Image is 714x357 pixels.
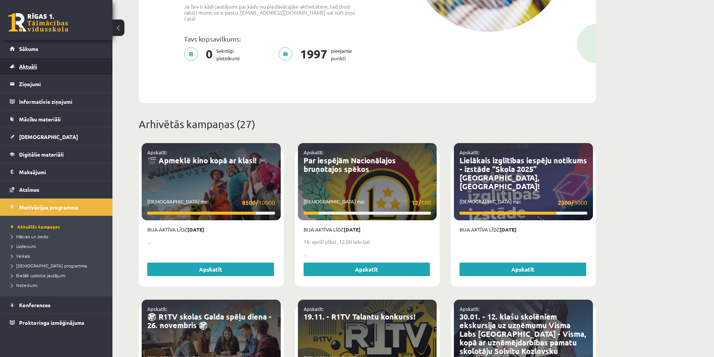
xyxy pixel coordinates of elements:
a: Apskatīt: [147,149,167,155]
a: Lielākais izglītības iespēju notikums - izstāde “Skola 2025” [GEOGRAPHIC_DATA], [GEOGRAPHIC_DATA]! [460,155,587,191]
a: Apskatīt [304,263,430,276]
a: 🎲 R1TV skolas Galda spēļu diena - 26. novembris 🎲 [147,312,272,330]
p: Ja Tev ir kādi jautājumi par kādu no piedāvātajām aktivitātēm, tad droši raksti mums uz e-pastu: ... [184,3,362,21]
span: Veikals [11,253,30,259]
a: Ziņojumi [10,75,103,93]
span: Aktuālās kampaņas [11,224,60,230]
p: [DEMOGRAPHIC_DATA] mp: [147,198,275,207]
a: Apskatīt: [460,306,479,312]
span: 3000 [558,198,587,207]
span: 1997 [296,47,331,62]
a: Aktuālās kampaņas [11,223,105,230]
span: 10000 [242,198,275,207]
a: Sākums [10,40,103,57]
strong: 8500/ [242,199,258,206]
span: Mācību materiāli [19,116,61,122]
span: Digitālie materiāli [19,151,64,158]
span: Noteikumi [11,282,37,288]
span: Konferences [19,302,51,308]
strong: [DATE] [344,226,361,233]
a: Motivācijas programma [10,199,103,216]
strong: 12/ [412,199,421,206]
a: Biežāk uzdotie jautājumi [11,272,105,279]
p: pieejamie punkti [278,47,356,62]
strong: 16. aprīlī plkst. 12.00 lekcija! [304,238,370,245]
a: Apskatīt: [304,149,323,155]
span: Atzīmes [19,186,39,193]
a: Apskatīt: [304,306,323,312]
a: Apskatīt [460,263,586,276]
span: 0 [202,47,216,62]
a: Noteikumi [11,282,105,288]
strong: [DATE] [500,226,516,233]
a: 30.01. - 12. klašu skolēniem ekskursija uz uzņēmumu Visma Labs [GEOGRAPHIC_DATA] - Visma, kopā ar... [460,312,586,356]
span: Aktuāli [19,63,37,70]
a: Informatīvie ziņojumi [10,93,103,110]
span: Biežāk uzdotie jautājumi [11,272,66,278]
a: Uzdevumi [11,243,105,249]
span: Mācies un ziedo [11,233,48,239]
p: Tavs kopsavilkums: [184,35,362,43]
span: Motivācijas programma [19,204,78,211]
p: ... [147,238,275,246]
a: Apskatīt: [460,149,479,155]
a: Proktoringa izmēģinājums [10,314,103,331]
a: Digitālie materiāli [10,146,103,163]
span: Uzdevumi [11,243,36,249]
a: Apskatīt [147,263,274,276]
a: Aktuāli [10,58,103,75]
span: Proktoringa izmēģinājums [19,319,84,326]
p: [DEMOGRAPHIC_DATA] mp: [304,198,431,207]
p: Bija aktīva līdz [304,226,431,233]
strong: [DATE] [187,226,204,233]
p: Arhivētās kampaņas (27) [139,117,596,132]
a: [DEMOGRAPHIC_DATA] programma [11,262,105,269]
legend: Informatīvie ziņojumi [19,93,103,110]
p: ... [304,250,431,258]
legend: Maksājumi [19,163,103,181]
span: Sākums [19,45,38,52]
a: Rīgas 1. Tālmācības vidusskola [8,13,68,32]
strong: 2300/ [558,199,574,206]
a: Konferences [10,296,103,314]
a: Mācību materiāli [10,111,103,128]
a: 🎬 Apmeklē kino kopā ar klasi! 🎮 [147,155,268,165]
p: [DEMOGRAPHIC_DATA] mp: [460,198,587,207]
p: Sekmīgi pieteikumi [184,47,244,62]
a: Atzīmes [10,181,103,198]
a: Par iespējām Nacionālajos bruņotajos spēkos [304,155,396,174]
legend: Ziņojumi [19,75,103,93]
a: 19.11. - R1TV Talantu konkurss! [304,312,415,321]
span: [DEMOGRAPHIC_DATA] [19,133,78,140]
p: Bija aktīva līdz [460,226,587,233]
span: 100 [412,198,431,207]
a: Veikals [11,252,105,259]
span: [DEMOGRAPHIC_DATA] programma [11,263,87,269]
a: Maksājumi [10,163,103,181]
a: Mācies un ziedo [11,233,105,240]
a: [DEMOGRAPHIC_DATA] [10,128,103,145]
a: Apskatīt: [147,306,167,312]
p: Bija aktīva līdz [147,226,275,233]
